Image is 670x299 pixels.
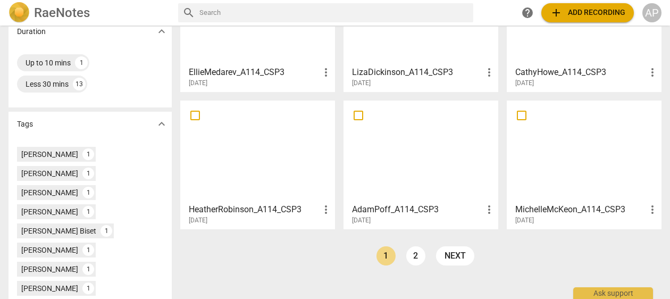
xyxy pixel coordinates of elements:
div: Ask support [573,287,653,299]
span: [DATE] [515,79,534,88]
a: Page 1 is your current page [376,246,396,265]
span: [DATE] [189,216,207,225]
div: [PERSON_NAME] [21,245,78,255]
h3: AdamPoff_A114_CSP3 [352,203,483,216]
a: MichelleMcKeon_A114_CSP3[DATE] [510,104,658,225]
span: expand_more [155,118,168,130]
div: 1 [82,206,94,218]
span: more_vert [646,203,659,216]
div: 1 [82,283,94,294]
a: next [436,246,474,265]
div: 1 [82,168,94,179]
span: [DATE] [352,216,371,225]
span: add [550,6,563,19]
div: [PERSON_NAME] [21,206,78,217]
h3: LizaDickinson_A114_CSP3 [352,66,483,79]
span: more_vert [320,66,332,79]
h3: HeatherRobinson_A114_CSP3 [189,203,320,216]
div: 1 [100,225,112,237]
div: 13 [73,78,86,90]
span: more_vert [483,66,496,79]
a: AdamPoff_A114_CSP3[DATE] [347,104,495,225]
div: [PERSON_NAME] [21,264,78,275]
div: 1 [82,187,94,198]
h3: EllieMedarev_A114_CSP3 [189,66,320,79]
a: HeatherRobinson_A114_CSP3[DATE] [184,104,331,225]
div: Up to 10 mins [26,57,71,68]
span: more_vert [320,203,332,216]
span: more_vert [483,203,496,216]
input: Search [199,4,469,21]
span: [DATE] [515,216,534,225]
div: Less 30 mins [26,79,69,89]
button: Show more [154,23,170,39]
div: [PERSON_NAME] [21,168,78,179]
p: Duration [17,26,46,37]
div: 1 [75,56,88,69]
button: AP [642,3,661,22]
a: Page 2 [406,246,425,265]
span: more_vert [646,66,659,79]
span: [DATE] [189,79,207,88]
span: expand_more [155,25,168,38]
a: Help [518,3,537,22]
div: 1 [82,244,94,256]
h3: CathyHowe_A114_CSP3 [515,66,646,79]
img: Logo [9,2,30,23]
div: [PERSON_NAME] [21,149,78,160]
span: search [182,6,195,19]
div: 1 [82,263,94,275]
span: help [521,6,534,19]
button: Show more [154,116,170,132]
h3: MichelleMcKeon_A114_CSP3 [515,203,646,216]
h2: RaeNotes [34,5,90,20]
a: LogoRaeNotes [9,2,170,23]
div: [PERSON_NAME] Biset [21,226,96,236]
div: [PERSON_NAME] [21,283,78,294]
span: Add recording [550,6,625,19]
p: Tags [17,119,33,130]
button: Upload [541,3,634,22]
div: [PERSON_NAME] [21,187,78,198]
span: [DATE] [352,79,371,88]
div: 1 [82,148,94,160]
